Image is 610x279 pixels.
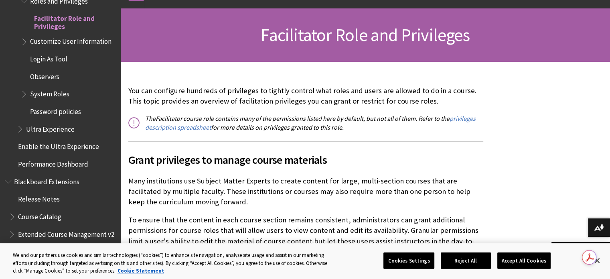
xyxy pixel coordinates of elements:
[18,228,114,238] span: Extended Course Management v2
[30,88,69,98] span: System Roles
[26,122,75,133] span: Ultra Experience
[30,70,59,81] span: Observers
[13,251,336,275] div: We and our partners use cookies and similar technologies (“cookies”) to enhance site navigation, ...
[383,252,434,269] button: Cookies Settings
[128,215,483,257] p: To ensure that the content in each course section remains consistent, administrators can grant ad...
[18,157,88,168] span: Performance Dashboard
[34,12,115,31] span: Facilitator Role and Privileges
[441,252,491,269] button: Reject All
[18,210,61,221] span: Course Catalog
[30,105,81,116] span: Password policies
[128,151,483,168] span: Grant privileges to manage course materials
[145,114,476,132] a: privileges description spreadsheet
[128,86,483,106] p: You can configure hundreds of privileges to tightly control what roles and users are allowed to d...
[118,267,164,274] a: More information about your privacy, opens in a new tab
[128,114,483,132] p: The course role contains many of the permissions listed here by default, but not all of them. Ref...
[261,24,469,46] span: Facilitator Role and Privileges
[128,176,483,208] p: Many institutions use Subject Matter Experts to create content for large, multi-section courses t...
[14,175,79,186] span: Blackboard Extensions
[156,114,182,122] span: Facilitator
[551,242,610,257] a: Back to top
[18,140,99,151] span: Enable the Ultra Experience
[497,252,551,269] button: Accept All Cookies
[30,52,67,63] span: Login As Tool
[18,193,60,204] span: Release Notes
[30,35,111,46] span: Customize User Information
